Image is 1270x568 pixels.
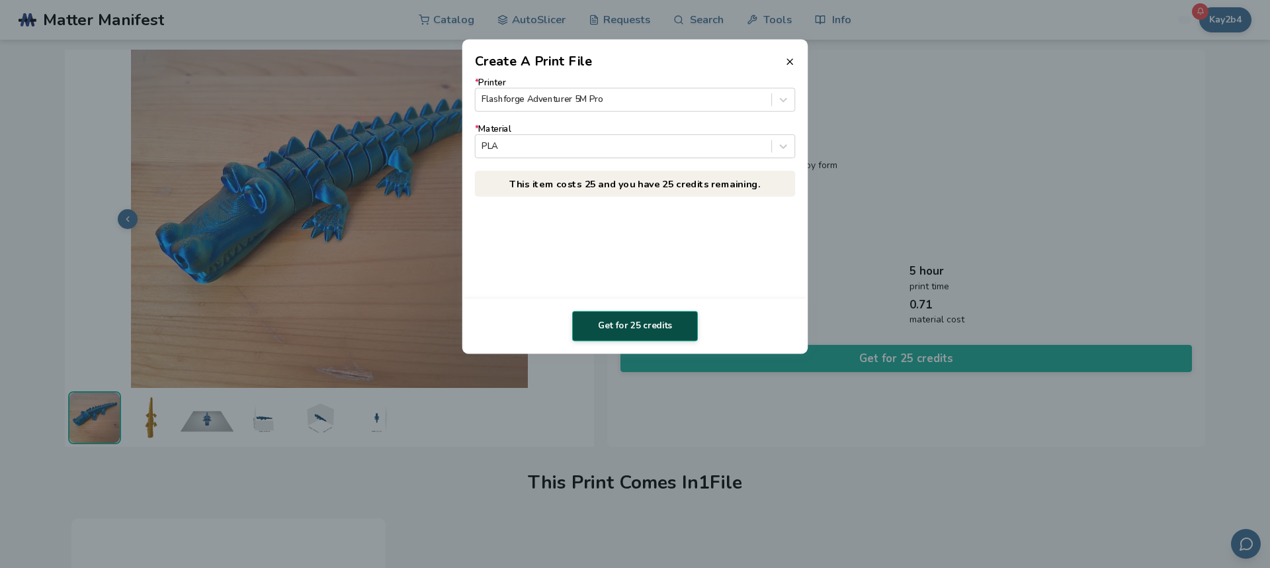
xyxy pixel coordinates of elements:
p: This item costs 25 and you have 25 credits remaining. [475,171,796,197]
input: *PrinterFlashforge Adventurer 5M Pro [482,95,484,105]
input: *MaterialPLA [482,141,484,151]
label: Material [475,124,796,158]
button: Get for 25 credits [572,311,698,342]
label: Printer [475,77,796,111]
h2: Create A Print File [475,52,593,71]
